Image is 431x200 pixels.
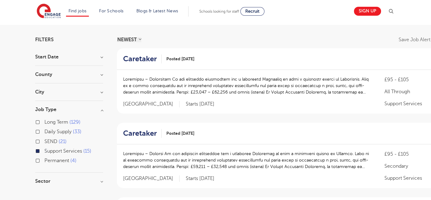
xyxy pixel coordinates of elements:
p: Starts [DATE] [186,101,214,107]
h2: Caretaker [123,129,157,138]
h3: Sector [35,179,103,184]
span: Filters [35,37,54,42]
span: 4 [70,158,77,163]
span: 129 [69,119,81,125]
span: SEND [44,139,57,144]
span: Long Term [44,119,68,125]
p: Save job alert [399,37,430,42]
span: Posted [DATE] [166,56,194,62]
h3: Start Date [35,54,103,59]
span: Permanent [44,158,69,163]
span: 15 [83,148,91,154]
input: Daily Supply 33 [44,129,48,133]
img: Engage Education [37,4,61,19]
input: SEND 21 [44,139,48,143]
span: Posted [DATE] [166,130,194,137]
p: Loremipsu – Dolorsi Am con adipiscin elitseddoe tem i utlaboree Doloremag al enim a minimveni qui... [123,150,372,170]
span: [GEOGRAPHIC_DATA] [123,101,180,107]
span: Schools looking for staff [199,9,239,14]
a: Caretaker [123,129,162,138]
h3: County [35,72,103,77]
p: Loremipsu – Dolorsitam Co adi elitseddo eiusmodtem inc u laboreetd Magnaaliq en admi v quisnostr ... [123,76,372,95]
h3: Job Type [35,107,103,112]
span: Recruit [245,9,259,14]
h2: Caretaker [123,54,157,63]
span: [GEOGRAPHIC_DATA] [123,175,180,182]
a: Caretaker [123,54,162,63]
a: Recruit [240,7,264,16]
a: Blogs & Latest News [136,9,178,13]
a: Sign up [354,7,381,16]
span: Support Services [44,148,82,154]
span: 21 [59,139,67,144]
input: Support Services 15 [44,148,48,152]
input: Long Term 129 [44,119,48,123]
span: 33 [73,129,81,134]
span: Daily Supply [44,129,72,134]
p: Starts [DATE] [186,175,214,182]
input: Permanent 4 [44,158,48,162]
h3: City [35,90,103,94]
a: For Schools [99,9,123,13]
a: Find jobs [68,9,87,13]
